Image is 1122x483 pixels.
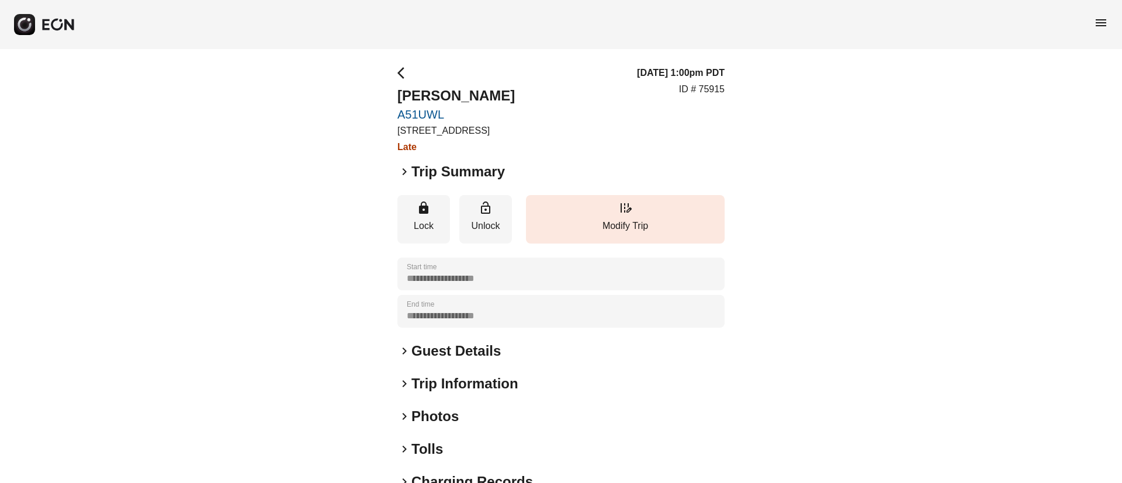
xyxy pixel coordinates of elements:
a: A51UWL [397,107,515,121]
span: menu [1094,16,1108,30]
p: Unlock [465,219,506,233]
h2: Photos [411,407,459,426]
span: lock_open [479,201,493,215]
button: Modify Trip [526,195,725,244]
span: keyboard_arrow_right [397,442,411,456]
button: Lock [397,195,450,244]
h2: Trip Information [411,374,518,393]
h3: Late [397,140,515,154]
span: keyboard_arrow_right [397,409,411,423]
p: [STREET_ADDRESS] [397,124,515,138]
span: keyboard_arrow_right [397,165,411,179]
button: Unlock [459,195,512,244]
span: lock [417,201,431,215]
h2: [PERSON_NAME] [397,86,515,105]
span: edit_road [618,201,632,215]
h2: Tolls [411,440,443,458]
span: keyboard_arrow_right [397,344,411,358]
span: arrow_back_ios [397,66,411,80]
h2: Guest Details [411,342,501,360]
p: ID # 75915 [679,82,725,96]
h2: Trip Summary [411,162,505,181]
p: Modify Trip [532,219,719,233]
p: Lock [403,219,444,233]
span: keyboard_arrow_right [397,377,411,391]
h3: [DATE] 1:00pm PDT [637,66,725,80]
